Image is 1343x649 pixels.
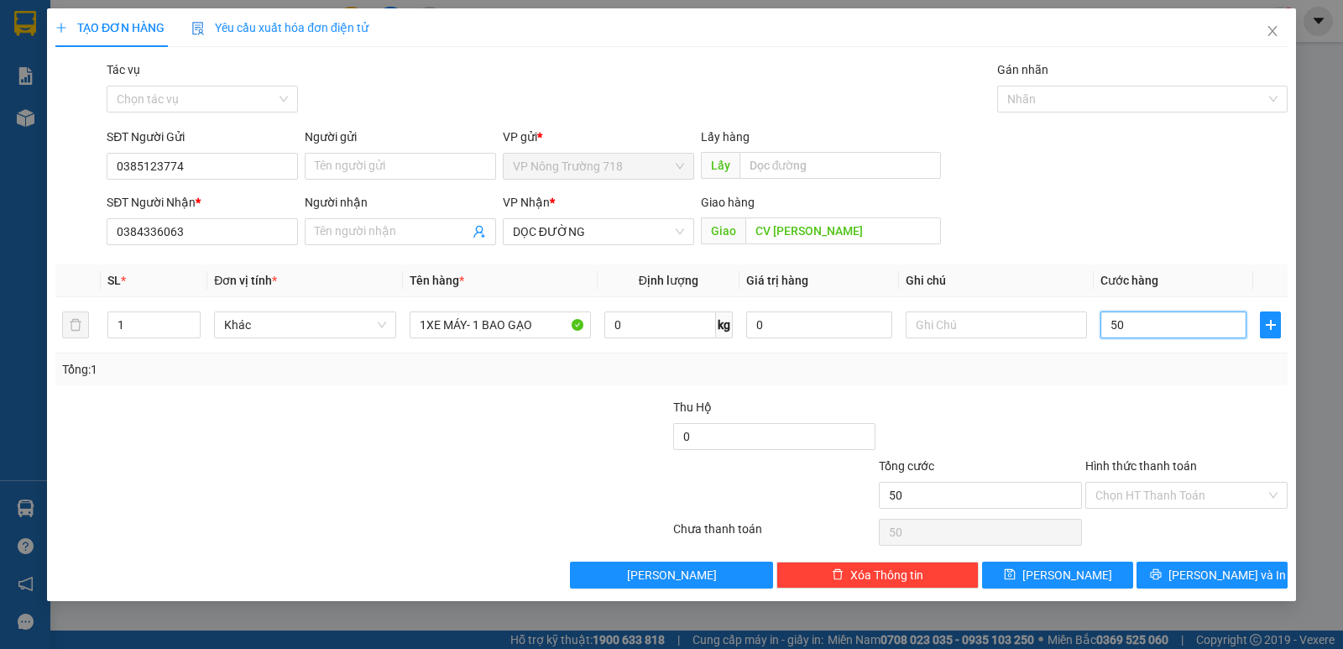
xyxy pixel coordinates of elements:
[701,130,750,144] span: Lấy hàng
[503,196,550,209] span: VP Nhận
[746,274,808,287] span: Giá trị hàng
[1100,274,1158,287] span: Cước hàng
[716,311,733,338] span: kg
[1261,318,1280,332] span: plus
[214,274,277,287] span: Đơn vị tính
[191,22,205,35] img: icon
[746,311,892,338] input: 0
[1085,459,1197,473] label: Hình thức thanh toán
[1022,566,1112,584] span: [PERSON_NAME]
[55,21,165,34] span: TẠO ĐƠN HÀNG
[191,21,368,34] span: Yêu cầu xuất hóa đơn điện tử
[410,274,464,287] span: Tên hàng
[305,128,496,146] div: Người gửi
[305,193,496,212] div: Người nhận
[107,193,298,212] div: SĐT Người Nhận
[850,566,923,584] span: Xóa Thông tin
[701,217,745,244] span: Giao
[776,562,979,589] button: deleteXóa Thông tin
[513,219,684,244] span: DỌC ĐƯỜNG
[570,562,772,589] button: [PERSON_NAME]
[513,154,684,179] span: VP Nông Trường 718
[55,22,67,34] span: plus
[224,312,385,338] span: Khác
[899,264,1094,297] th: Ghi chú
[982,562,1133,589] button: save[PERSON_NAME]
[107,128,298,146] div: SĐT Người Gửi
[1249,8,1296,55] button: Close
[832,568,844,582] span: delete
[62,360,520,379] div: Tổng: 1
[62,311,89,338] button: delete
[906,311,1087,338] input: Ghi Chú
[701,196,755,209] span: Giao hàng
[473,225,486,238] span: user-add
[1168,566,1286,584] span: [PERSON_NAME] và In
[503,128,694,146] div: VP gửi
[1004,568,1016,582] span: save
[739,152,942,179] input: Dọc đường
[1266,24,1279,38] span: close
[1260,311,1281,338] button: plus
[1150,568,1162,582] span: printer
[639,274,698,287] span: Định lượng
[997,63,1048,76] label: Gán nhãn
[701,152,739,179] span: Lấy
[673,400,712,414] span: Thu Hộ
[879,459,934,473] span: Tổng cước
[671,520,877,549] div: Chưa thanh toán
[410,311,591,338] input: VD: Bàn, Ghế
[745,217,942,244] input: Dọc đường
[107,274,121,287] span: SL
[1137,562,1288,589] button: printer[PERSON_NAME] và In
[627,566,717,584] span: [PERSON_NAME]
[107,63,140,76] label: Tác vụ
